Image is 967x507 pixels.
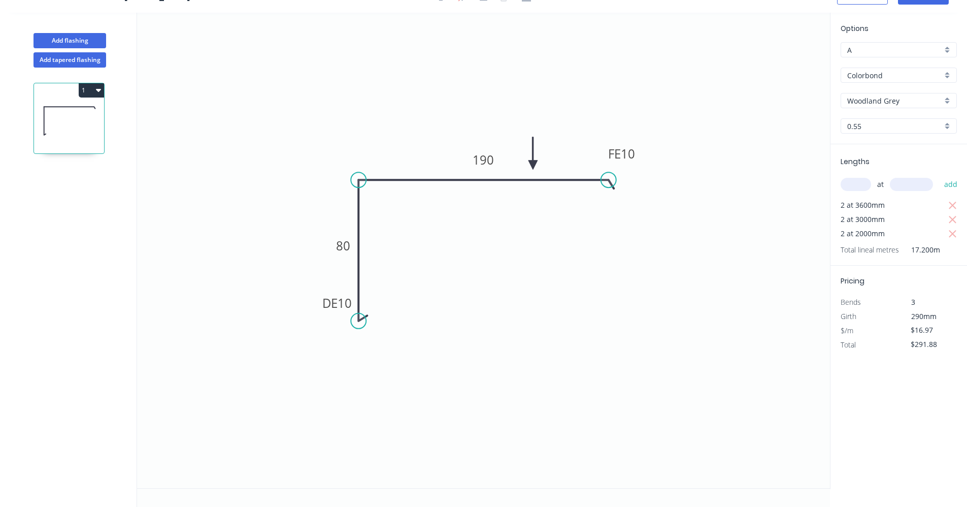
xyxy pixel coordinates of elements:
tspan: 190 [473,151,494,168]
span: 2 at 2000mm [841,227,885,241]
span: 3 [911,297,915,307]
span: 290mm [911,311,937,321]
span: at [877,177,884,192]
tspan: 10 [621,145,635,162]
input: Material [847,70,942,81]
tspan: DE [322,295,338,311]
button: Add tapered flashing [34,52,106,68]
button: 1 [79,83,104,98]
span: Girth [841,311,856,321]
span: 17.200m [899,243,940,257]
span: Total lineal metres [841,243,899,257]
tspan: 80 [336,237,350,254]
span: Total [841,340,856,350]
button: Add flashing [34,33,106,48]
tspan: FE [608,145,621,162]
svg: 0 [137,13,830,488]
span: Lengths [841,156,870,167]
span: Bends [841,297,861,307]
input: Colour [847,96,942,106]
span: Pricing [841,276,864,286]
input: Price level [847,45,942,55]
button: add [939,176,963,193]
span: 2 at 3600mm [841,198,885,212]
span: 2 at 3000mm [841,212,885,227]
tspan: 10 [338,295,352,311]
input: Thickness [847,121,942,132]
span: Options [841,23,869,34]
span: $/m [841,326,853,335]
